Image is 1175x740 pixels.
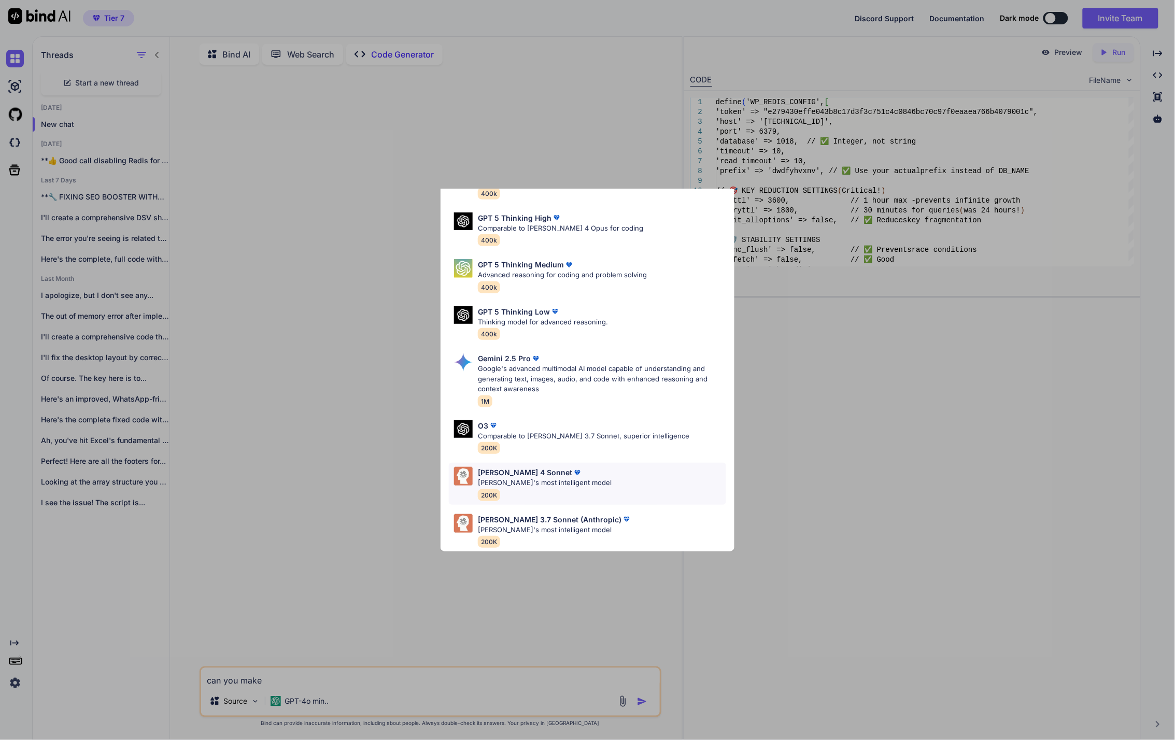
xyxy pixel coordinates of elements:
[564,260,574,270] img: premium
[478,514,621,525] p: [PERSON_NAME] 3.7 Sonnet (Anthropic)
[478,270,647,280] p: Advanced reasoning for coding and problem solving
[478,281,500,293] span: 400k
[478,467,572,478] p: [PERSON_NAME] 4 Sonnet
[478,364,726,394] p: Google's advanced multimodal AI model capable of understanding and generating text, images, audio...
[478,223,643,234] p: Comparable to [PERSON_NAME] 4 Opus for coding
[478,536,500,548] span: 200K
[454,467,473,486] img: Pick Models
[551,212,562,223] img: premium
[531,353,541,364] img: premium
[488,420,499,431] img: premium
[478,420,488,431] p: O3
[454,212,473,231] img: Pick Models
[478,212,551,223] p: GPT 5 Thinking High
[478,234,500,246] span: 400k
[478,431,689,442] p: Comparable to [PERSON_NAME] 3.7 Sonnet, superior intelligence
[454,306,473,324] img: Pick Models
[454,420,473,438] img: Pick Models
[454,259,473,278] img: Pick Models
[478,442,500,454] span: 200K
[621,514,632,524] img: premium
[454,514,473,533] img: Pick Models
[478,259,564,270] p: GPT 5 Thinking Medium
[478,525,632,535] p: [PERSON_NAME]'s most intelligent model
[478,188,500,200] span: 400k
[478,328,500,340] span: 400k
[454,353,473,372] img: Pick Models
[478,395,492,407] span: 1M
[478,317,608,328] p: Thinking model for advanced reasoning.
[550,306,560,317] img: premium
[478,306,550,317] p: GPT 5 Thinking Low
[478,353,531,364] p: Gemini 2.5 Pro
[478,478,612,488] p: [PERSON_NAME]'s most intelligent model
[478,489,500,501] span: 200K
[572,467,583,478] img: premium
